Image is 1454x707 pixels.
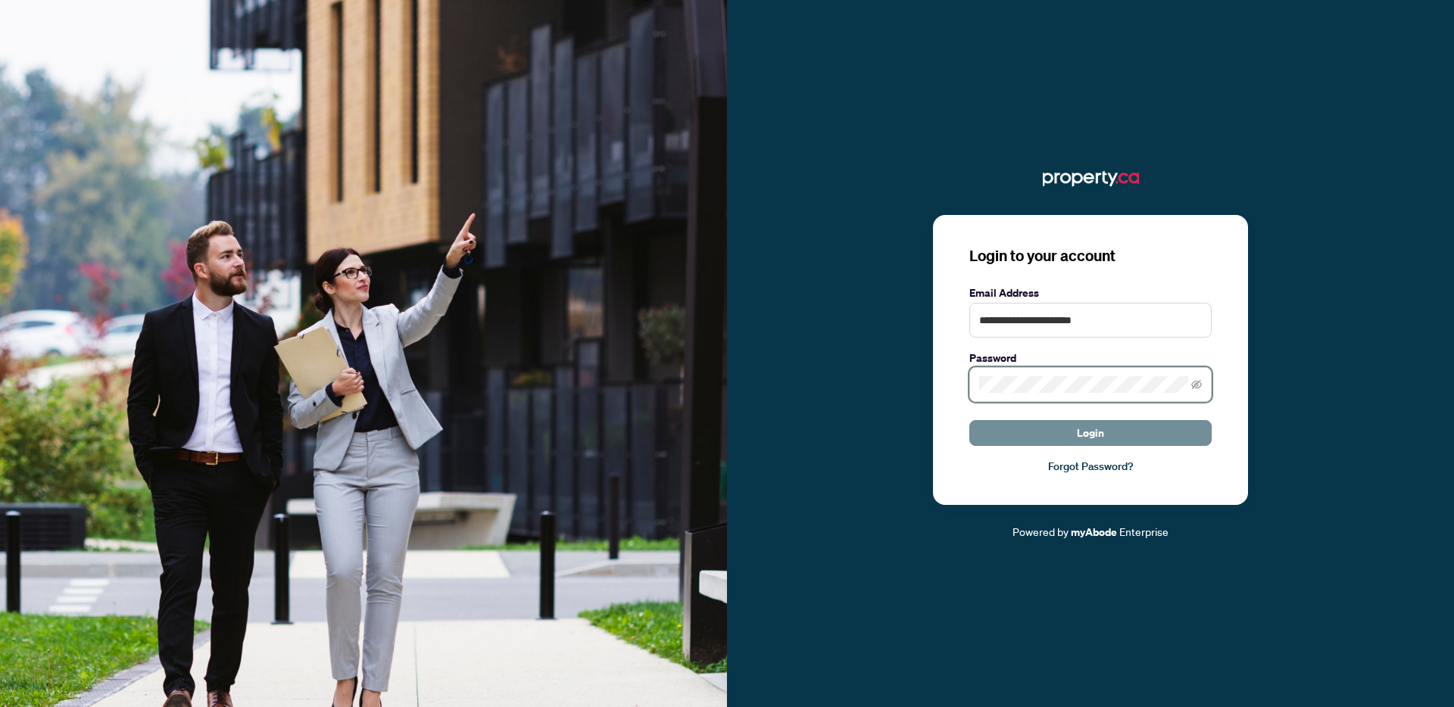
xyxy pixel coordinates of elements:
[1012,525,1069,538] span: Powered by
[969,350,1212,366] label: Password
[969,420,1212,446] button: Login
[1071,524,1117,540] a: myAbode
[1119,525,1169,538] span: Enterprise
[1077,421,1104,445] span: Login
[1043,167,1139,191] img: ma-logo
[969,458,1212,475] a: Forgot Password?
[1191,379,1202,390] span: eye-invisible
[969,245,1212,266] h3: Login to your account
[969,285,1212,301] label: Email Address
